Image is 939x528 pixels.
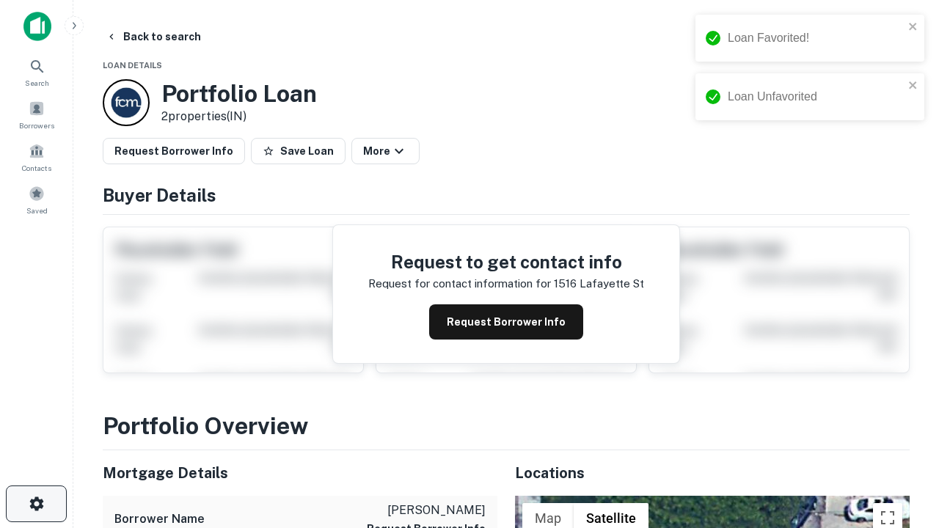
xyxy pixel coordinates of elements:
button: close [908,79,918,93]
h5: Mortgage Details [103,462,497,484]
h4: Request to get contact info [368,249,644,275]
span: Loan Details [103,61,162,70]
h4: Buyer Details [103,182,910,208]
button: More [351,138,420,164]
h3: Portfolio Loan [161,80,317,108]
span: Borrowers [19,120,54,131]
button: Request Borrower Info [103,138,245,164]
iframe: Chat Widget [866,411,939,481]
span: Contacts [22,162,51,174]
div: Loan Unfavorited [728,88,904,106]
button: Save Loan [251,138,346,164]
a: Borrowers [4,95,69,134]
button: close [908,21,918,34]
p: 1516 lafayette st [554,275,644,293]
img: capitalize-icon.png [23,12,51,41]
h5: Locations [515,462,910,484]
button: Request Borrower Info [429,304,583,340]
div: Loan Favorited! [728,29,904,47]
button: Back to search [100,23,207,50]
span: Search [25,77,49,89]
span: Saved [26,205,48,216]
h3: Portfolio Overview [103,408,910,444]
a: Search [4,52,69,92]
p: Request for contact information for [368,275,551,293]
h6: Borrower Name [114,510,205,528]
a: Contacts [4,137,69,177]
a: Saved [4,180,69,219]
p: [PERSON_NAME] [367,502,486,519]
p: 2 properties (IN) [161,108,317,125]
